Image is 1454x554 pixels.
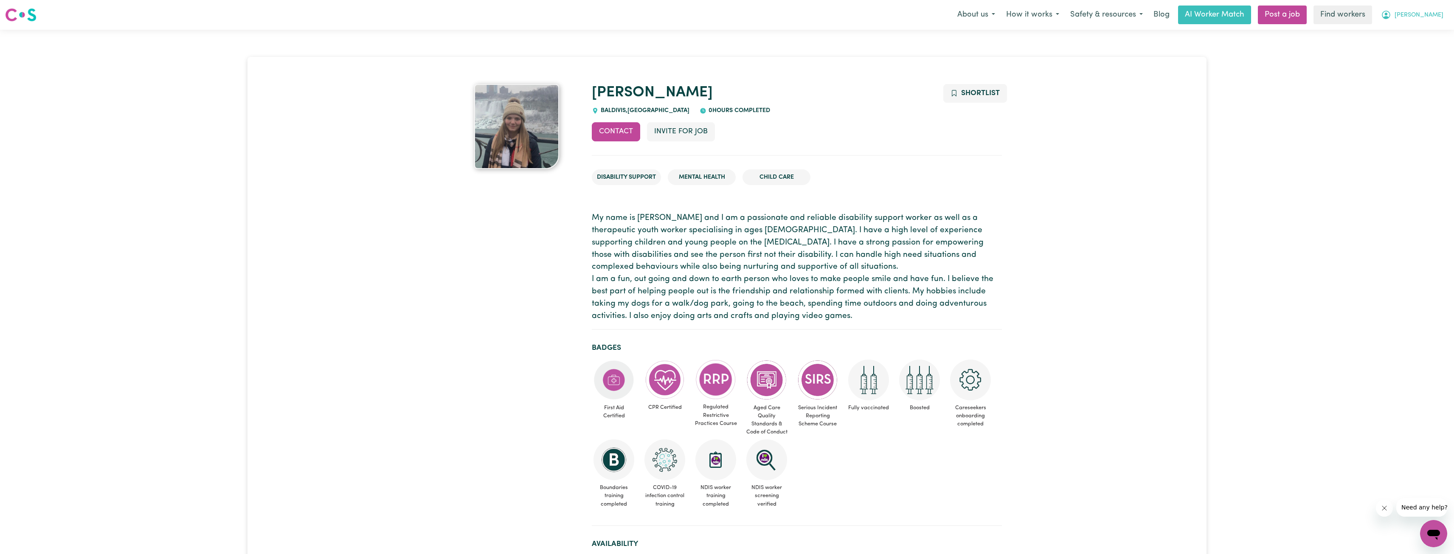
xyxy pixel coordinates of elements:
a: Amy's profile picture' [452,84,582,169]
img: CS Academy: Introduction to NDIS Worker Training course completed [695,439,736,480]
h2: Availability [592,540,1002,548]
img: CS Academy: Boundaries in care and support work course completed [593,439,634,480]
iframe: Message from company [1396,498,1447,517]
span: COVID-19 infection control training [643,480,687,512]
span: First Aid Certified [592,400,636,423]
span: Fully vaccinated [847,400,891,415]
li: Mental Health [668,169,736,186]
button: How it works [1001,6,1065,24]
span: Shortlist [961,90,1000,97]
span: [PERSON_NAME] [1395,11,1443,20]
li: Child care [742,169,810,186]
button: My Account [1375,6,1449,24]
img: Care and support worker has received booster dose of COVID-19 vaccination [899,360,940,400]
span: Aged Care Quality Standards & Code of Conduct [745,400,789,440]
img: CS Academy: Careseekers Onboarding course completed [950,360,991,400]
img: Care and support worker has received 2 doses of COVID-19 vaccine [848,360,889,400]
span: 0 hours completed [706,107,770,114]
span: Boundaries training completed [592,480,636,512]
a: Blog [1148,6,1175,24]
h2: Badges [592,343,1002,352]
span: CPR Certified [643,400,687,415]
span: NDIS worker training completed [694,480,738,512]
span: Boosted [897,400,942,415]
img: CS Academy: Aged Care Quality Standards & Code of Conduct course completed [746,360,787,400]
img: CS Academy: Serious Incident Reporting Scheme course completed [797,360,838,400]
button: About us [952,6,1001,24]
span: Regulated Restrictive Practices Course [694,399,738,431]
button: Safety & resources [1065,6,1148,24]
img: NDIS Worker Screening Verified [746,439,787,480]
button: Invite for Job [647,122,715,141]
iframe: Button to launch messaging window [1420,520,1447,547]
a: AI Worker Match [1178,6,1251,24]
span: Need any help? [5,6,51,13]
img: Care and support worker has completed First Aid Certification [593,360,634,400]
a: Post a job [1258,6,1307,24]
img: Careseekers logo [5,7,37,22]
img: Amy [474,84,559,169]
span: Careseekers onboarding completed [948,400,993,432]
span: BALDIVIS , [GEOGRAPHIC_DATA] [599,107,689,114]
button: Add to shortlist [943,84,1007,103]
img: Care and support worker has completed CPR Certification [644,360,685,400]
button: Contact [592,122,640,141]
a: Careseekers logo [5,5,37,25]
p: My name is [PERSON_NAME] and I am a passionate and reliable disability support worker as well as ... [592,212,1002,322]
span: NDIS worker screening verified [745,480,789,512]
span: Serious Incident Reporting Scheme Course [796,400,840,432]
a: [PERSON_NAME] [592,85,713,100]
img: CS Academy: Regulated Restrictive Practices course completed [695,360,736,400]
a: Find workers [1313,6,1372,24]
img: CS Academy: COVID-19 Infection Control Training course completed [644,439,685,480]
li: Disability Support [592,169,661,186]
iframe: Close message [1376,500,1393,517]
